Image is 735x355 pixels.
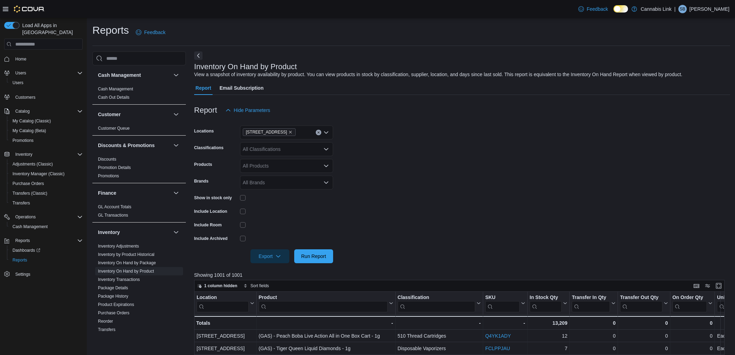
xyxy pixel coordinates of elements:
[133,25,168,39] a: Feedback
[13,55,29,63] a: Home
[98,212,128,218] span: GL Transactions
[15,152,32,157] span: Inventory
[10,256,30,264] a: Reports
[223,103,273,117] button: Hide Parameters
[98,327,115,332] a: Transfers
[620,295,662,301] div: Transfer Out Qty
[7,126,85,136] button: My Catalog (Beta)
[316,130,321,135] button: Clear input
[196,81,211,95] span: Report
[572,295,610,301] div: Transfer In Qty
[15,214,36,220] span: Operations
[7,188,85,198] button: Transfers (Classic)
[98,142,171,149] button: Discounts & Promotions
[620,332,668,340] div: 0
[194,128,214,134] label: Locations
[7,222,85,232] button: Cash Management
[144,29,165,36] span: Feedback
[250,283,269,289] span: Sort fields
[258,332,393,340] div: (GAS) - Peach Boba Live Action All in One Box Cart - 1g
[258,295,387,312] div: Product
[194,63,297,71] h3: Inventory On Hand by Product
[13,150,35,159] button: Inventory
[13,191,47,196] span: Transfers (Classic)
[13,200,30,206] span: Transfers
[92,85,186,104] div: Cash Management
[10,160,56,168] a: Adjustments (Classic)
[98,86,133,92] span: Cash Management
[680,5,685,13] span: SB
[15,108,30,114] span: Catalog
[4,51,83,297] nav: Complex example
[397,344,480,353] div: Disposable Vaporizers
[13,161,53,167] span: Adjustments (Classic)
[7,136,85,145] button: Promotions
[530,295,568,312] button: In Stock Qty
[243,128,296,136] span: 1295 Highbury Ave N
[13,150,83,159] span: Inventory
[485,346,510,351] a: FCLPPJAU
[13,80,23,86] span: Users
[194,195,232,201] label: Show in stock only
[397,295,480,312] button: Classification
[15,70,26,76] span: Users
[485,295,525,312] button: SKU
[98,87,133,91] a: Cash Management
[613,5,628,13] input: Dark Mode
[13,236,83,245] span: Reports
[323,146,329,152] button: Open list of options
[572,344,616,353] div: 0
[620,319,668,327] div: 0
[258,295,387,301] div: Product
[587,6,608,13] span: Feedback
[258,295,393,312] button: Product
[220,81,264,95] span: Email Subscription
[485,333,511,339] a: Q4YK1ADY
[195,282,240,290] button: 1 column hidden
[98,95,130,100] span: Cash Out Details
[7,159,85,169] button: Adjustments (Classic)
[98,126,130,131] a: Customer Queue
[194,162,212,167] label: Products
[258,344,393,353] div: (GAS) - Tiger Queen Liquid Diamonds - 1g
[1,92,85,102] button: Customers
[172,189,180,197] button: Finance
[10,136,36,145] a: Promotions
[13,257,27,263] span: Reports
[620,295,668,312] button: Transfer Out Qty
[294,249,333,263] button: Run Report
[641,5,671,13] p: Cannabis Link
[672,295,707,301] div: On Order Qty
[10,256,83,264] span: Reports
[13,270,83,279] span: Settings
[10,223,83,231] span: Cash Management
[10,170,83,178] span: Inventory Manager (Classic)
[172,228,180,236] button: Inventory
[250,249,289,263] button: Export
[7,198,85,208] button: Transfers
[98,174,119,178] a: Promotions
[1,150,85,159] button: Inventory
[98,277,140,282] a: Inventory Transactions
[672,295,712,312] button: On Order Qty
[10,79,26,87] a: Users
[13,69,29,77] button: Users
[530,332,568,340] div: 12
[98,243,139,249] span: Inventory Adjustments
[172,110,180,119] button: Customer
[13,270,33,279] a: Settings
[196,319,254,327] div: Totals
[620,344,668,353] div: 0
[10,117,54,125] a: My Catalog (Classic)
[703,282,712,290] button: Display options
[10,246,43,255] a: Dashboards
[197,344,254,353] div: [STREET_ADDRESS]
[15,272,30,277] span: Settings
[1,269,85,279] button: Settings
[10,223,50,231] a: Cash Management
[1,106,85,116] button: Catalog
[98,213,128,218] a: GL Transactions
[13,224,48,229] span: Cash Management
